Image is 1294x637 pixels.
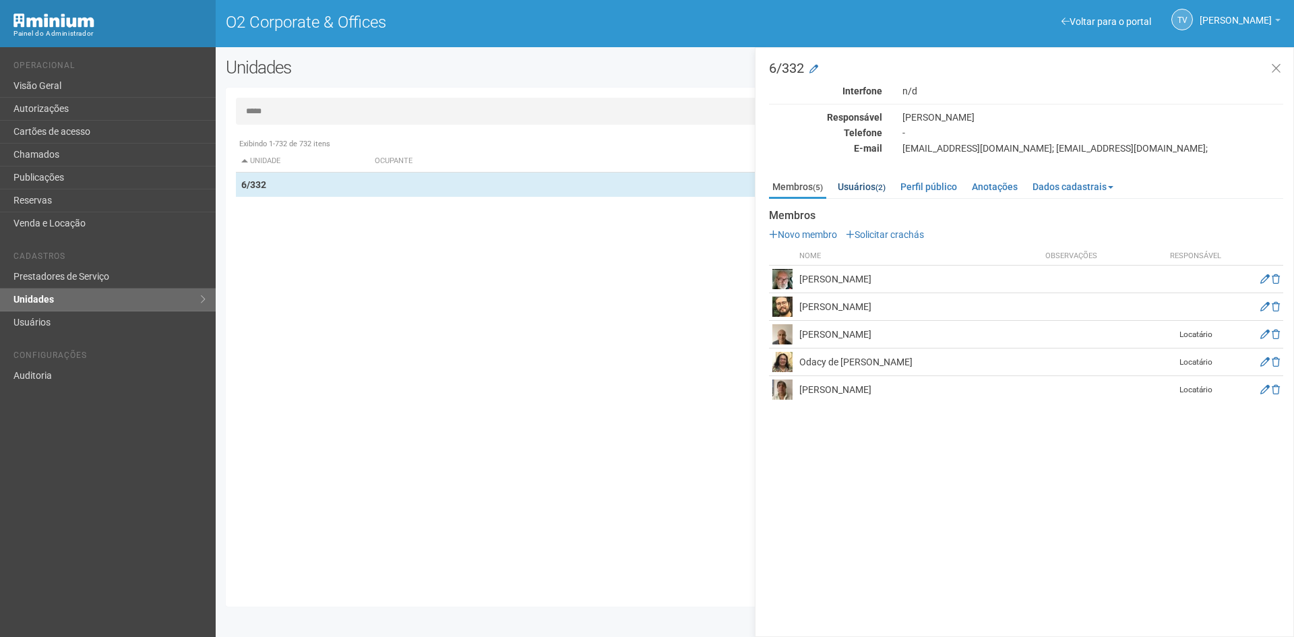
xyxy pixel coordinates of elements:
a: Membros(5) [769,177,826,199]
td: [PERSON_NAME] [796,266,1042,293]
h1: O2 Corporate & Offices [226,13,745,31]
div: [EMAIL_ADDRESS][DOMAIN_NAME]; [EMAIL_ADDRESS][DOMAIN_NAME]; [892,142,1293,154]
div: Interfone [759,85,892,97]
a: Excluir membro [1272,301,1280,312]
a: Excluir membro [1272,329,1280,340]
a: Excluir membro [1272,274,1280,284]
small: (2) [875,183,886,192]
img: user.png [772,352,793,372]
a: Usuários(2) [834,177,889,197]
img: user.png [772,297,793,317]
li: Cadastros [13,251,206,266]
div: [PERSON_NAME] [892,111,1293,123]
span: Thayane Vasconcelos Torres [1200,2,1272,26]
div: - [892,127,1293,139]
img: user.png [772,269,793,289]
a: Editar membro [1260,357,1270,367]
th: Responsável [1162,247,1229,266]
a: Editar membro [1260,329,1270,340]
div: Telefone [759,127,892,139]
small: (5) [813,183,823,192]
a: Anotações [968,177,1021,197]
img: Minium [13,13,94,28]
div: n/d [892,85,1293,97]
img: user.png [772,380,793,400]
th: Observações [1042,247,1162,266]
a: TV [1171,9,1193,30]
th: Nome [796,247,1042,266]
th: Unidade: activate to sort column descending [236,150,369,173]
a: Editar membro [1260,384,1270,395]
td: Odacy de [PERSON_NAME] [796,348,1042,376]
td: [PERSON_NAME] [796,293,1042,321]
td: Locatário [1162,321,1229,348]
a: Editar membro [1260,301,1270,312]
strong: 6/332 [241,179,266,190]
a: Perfil público [897,177,960,197]
div: Painel do Administrador [13,28,206,40]
td: Locatário [1162,376,1229,404]
td: [PERSON_NAME] [796,376,1042,404]
a: [PERSON_NAME] [1200,17,1281,28]
a: Excluir membro [1272,357,1280,367]
li: Operacional [13,61,206,75]
a: Solicitar crachás [846,229,924,240]
div: Exibindo 1-732 de 732 itens [236,138,1274,150]
a: Voltar para o portal [1061,16,1151,27]
div: E-mail [759,142,892,154]
th: Ocupante: activate to sort column ascending [369,150,827,173]
li: Configurações [13,351,206,365]
a: Editar membro [1260,274,1270,284]
td: [PERSON_NAME] [796,321,1042,348]
a: Excluir membro [1272,384,1280,395]
a: Novo membro [769,229,837,240]
img: user.png [772,324,793,344]
strong: Membros [769,210,1283,222]
td: Locatário [1162,348,1229,376]
a: Modificar a unidade [809,63,818,76]
a: Dados cadastrais [1029,177,1117,197]
div: Responsável [759,111,892,123]
h2: Unidades [226,57,655,78]
h3: 6/332 [769,61,1283,75]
